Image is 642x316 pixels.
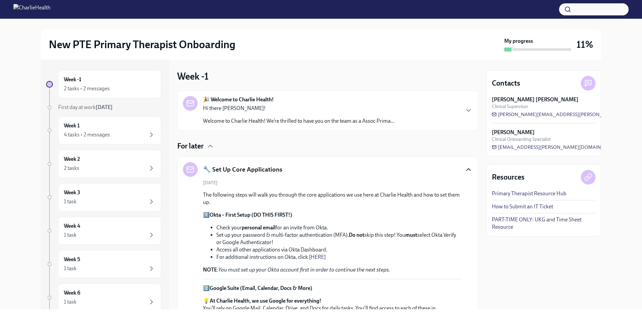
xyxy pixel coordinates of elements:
strong: Do not [349,232,364,238]
h4: Contacts [492,78,520,88]
h4: Resources [492,172,525,182]
h5: 🔧 Set Up Core Applications [203,165,282,174]
h6: Week 6 [64,289,80,297]
span: First day at work [58,104,113,110]
div: 1 task [64,298,77,306]
p: The following steps will walk you through the core applications we use here at Charlie Health and... [203,191,462,206]
strong: At Charlie Health, we use Google for everything! [210,298,321,304]
strong: Okta – First Setup (DO THIS FIRST!) [210,212,292,218]
a: How to Submit an IT Ticket [492,203,553,210]
li: Check your for an invite from Okta. [216,224,462,231]
p: 2️⃣ [203,285,462,292]
strong: 🎉 Welcome to Charlie Health! [203,96,274,103]
li: Set up your password & multi-factor authentication (MFA). skip this step! You select Okta Verify ... [216,231,462,246]
p: 1️⃣ [203,211,462,219]
h4: For later [177,141,204,151]
strong: [PERSON_NAME] [492,129,535,136]
h3: Week -1 [177,70,209,82]
h6: Week 3 [64,189,80,196]
div: For later [177,141,478,151]
div: 1 task [64,231,77,239]
a: PART-TIME ONLY: UKG and Time Sheet Resource [492,216,596,231]
strong: personal email [242,224,276,231]
span: [DATE] [203,180,218,186]
a: Week 22 tasks [46,150,161,178]
strong: [PERSON_NAME] [PERSON_NAME] [492,96,578,103]
span: Clinical Supervisor [492,103,528,110]
a: First day at work[DATE] [46,104,161,111]
a: HERE [311,254,324,260]
strong: NOTE [203,267,217,273]
p: Welcome to Charlie Health! We’re thrilled to have you on the team as a Assoc Prima... [203,117,395,125]
img: CharlieHealth [13,4,50,15]
a: Week 14 tasks • 2 messages [46,116,161,144]
em: You must set up your Okta account first in order to continue the next steps. [218,267,390,273]
div: 2 tasks • 2 messages [64,85,110,92]
p: : [203,266,462,274]
h6: Week -1 [64,76,81,83]
a: Week 51 task [46,250,161,278]
li: Access all other applications via Okta Dashboard. [216,246,462,253]
h3: 11% [576,38,593,50]
h6: Week 4 [64,222,80,230]
span: Clinical Onboarding Specialist [492,136,551,142]
h6: Week 2 [64,155,80,163]
h6: Week 1 [64,122,80,129]
a: Week 31 task [46,183,161,211]
a: Week 61 task [46,284,161,312]
strong: My progress [504,37,533,45]
a: [EMAIL_ADDRESS][PERSON_NAME][DOMAIN_NAME] [492,144,620,150]
strong: must [405,232,417,238]
h6: Week 5 [64,256,80,263]
div: 2 tasks [64,165,79,172]
a: Week 41 task [46,217,161,245]
div: 1 task [64,265,77,272]
strong: Google Suite (Email, Calendar, Docs & More) [210,285,312,291]
div: 1 task [64,198,77,205]
a: Week -12 tasks • 2 messages [46,70,161,98]
h2: New PTE Primary Therapist Onboarding [49,38,235,51]
li: For additional instructions on Okta, click [ ] [216,253,462,261]
div: 4 tasks • 2 messages [64,131,110,138]
p: Hi there [PERSON_NAME]! [203,105,395,112]
a: Primary Therapist Resource Hub [492,190,566,197]
strong: [DATE] [96,104,113,110]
